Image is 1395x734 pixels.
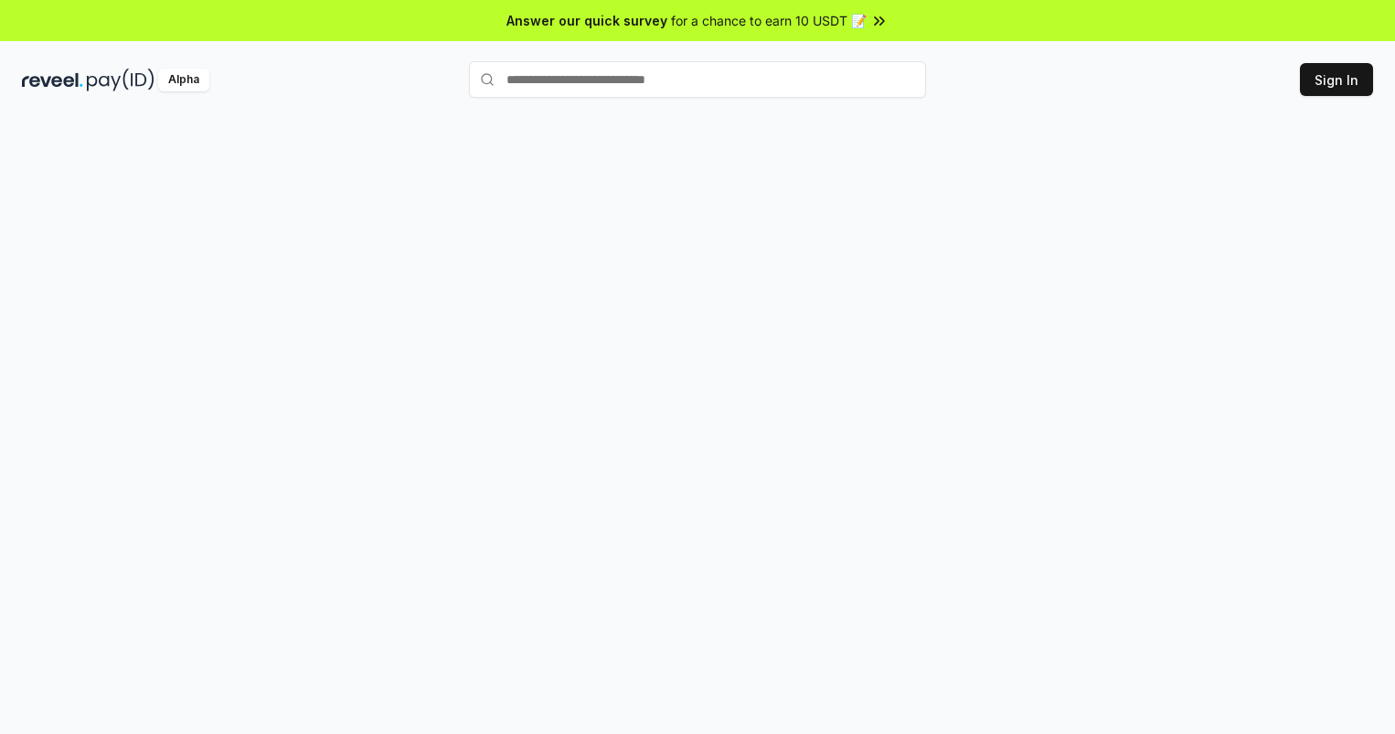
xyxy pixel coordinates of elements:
div: Alpha [158,69,209,91]
span: Answer our quick survey [506,11,667,30]
img: reveel_dark [22,69,83,91]
button: Sign In [1300,63,1373,96]
img: pay_id [87,69,154,91]
span: for a chance to earn 10 USDT 📝 [671,11,867,30]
